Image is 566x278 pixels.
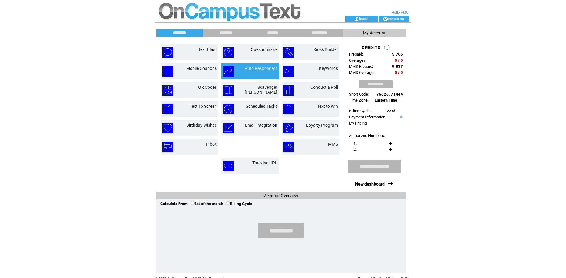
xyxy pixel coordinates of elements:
[283,66,294,77] img: keywords.png
[191,202,223,206] label: 1st of the month
[283,104,294,114] img: text-to-win.png
[191,201,195,205] input: 1st of the month
[359,16,368,20] a: logout
[317,104,338,109] a: Text to Win
[283,47,294,58] img: kiosk-builder.png
[388,16,404,20] a: contact us
[190,104,217,109] a: Text To Screen
[387,109,395,113] span: 23rd
[223,161,234,171] img: tracking-url.png
[349,133,385,138] span: Authorized Numbers:
[206,142,217,146] a: Inbox
[226,202,252,206] label: Billing Cycle
[223,85,234,96] img: scavenger-hunt.png
[319,66,338,71] a: Keywords
[223,104,234,114] img: scheduled-tasks.png
[245,85,277,95] a: Scavenger [PERSON_NAME]
[363,31,386,35] span: My Account
[223,123,234,133] img: email-integration.png
[186,66,217,71] a: Mobile Coupons
[198,47,217,52] a: Text Blast
[162,47,173,58] img: text-blast.png
[162,142,173,152] img: inbox.png
[349,52,363,56] span: Prepaid:
[349,109,371,113] span: Billing Cycle:
[245,66,277,71] a: Auto Responders
[251,47,277,52] a: Questionnaire
[355,182,385,186] a: New dashboard
[375,98,397,103] span: Eastern Time
[395,70,403,75] span: 0 / 0
[376,92,403,96] span: 76626, 71444
[349,58,366,63] span: Overages:
[398,116,403,118] img: help.gif
[328,142,338,146] a: MMS
[223,47,234,58] img: questionnaire.png
[349,98,368,103] span: Time Zone:
[162,104,173,114] img: text-to-screen.png
[349,121,367,125] a: My Pricing
[252,161,277,165] a: Tracking URL
[353,147,357,152] span: 2.
[313,47,338,52] a: Kiosk Builder
[349,64,373,69] span: MMS Prepaid:
[353,141,357,146] span: 1.
[160,201,189,206] span: Calculate From:
[198,85,217,90] a: QR Codes
[283,142,294,152] img: mms.png
[246,104,277,109] a: Scheduled Tasks
[162,66,173,77] img: mobile-coupons.png
[349,115,385,119] a: Payment Information
[162,123,173,133] img: birthday-wishes.png
[245,123,277,128] a: Email Integration
[349,92,369,96] span: Short Code:
[186,123,217,128] a: Birthday Wishes
[283,123,294,133] img: loyalty-program.png
[391,10,409,15] span: Hello FMU
[264,193,298,198] span: Account Overview
[383,16,388,21] img: contact_us_icon.gif
[306,123,338,128] a: Loyalty Program
[349,70,376,75] span: MMS Overages:
[392,64,403,69] span: 9,837
[395,58,403,63] span: 0 / 0
[283,85,294,96] img: conduct-a-poll.png
[362,45,380,50] span: CREDITS
[354,16,359,21] img: account_icon.gif
[310,85,338,90] a: Conduct a Poll
[223,66,234,77] img: auto-responders.png
[226,201,230,205] input: Billing Cycle
[392,52,403,56] span: 5,766
[162,85,173,96] img: qr-codes.png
